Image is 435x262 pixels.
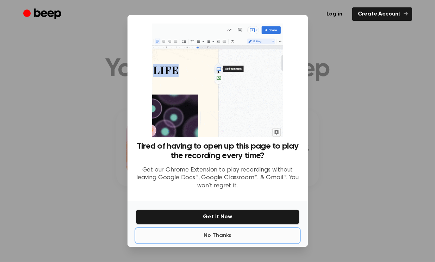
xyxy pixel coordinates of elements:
[136,210,299,224] button: Get It Now
[136,229,299,243] button: No Thanks
[352,7,412,21] a: Create Account
[152,24,283,137] img: Beep extension in action
[136,142,299,161] h3: Tired of having to open up this page to play the recording every time?
[23,7,63,21] a: Beep
[321,7,348,21] a: Log in
[136,166,299,190] p: Get our Chrome Extension to play recordings without leaving Google Docs™, Google Classroom™, & Gm...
